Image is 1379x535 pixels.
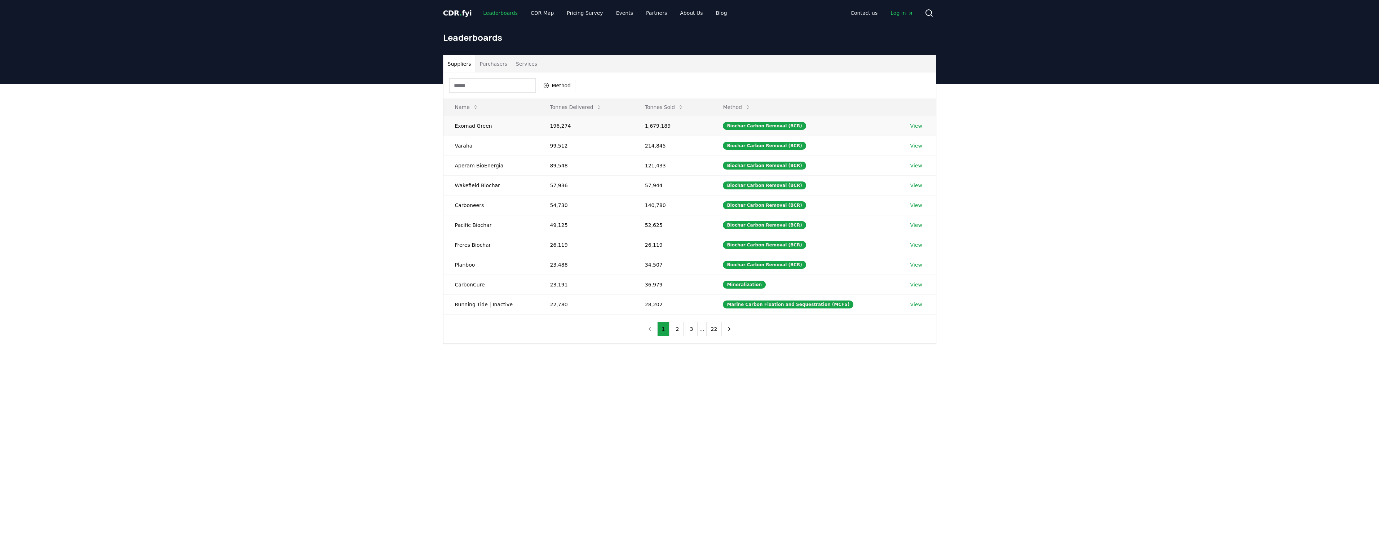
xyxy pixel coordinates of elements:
[443,136,539,155] td: Varaha
[910,241,922,249] a: View
[845,6,883,19] a: Contact us
[633,294,712,314] td: 28,202
[633,275,712,294] td: 36,979
[723,181,806,189] div: Biochar Carbon Removal (BCR)
[477,6,523,19] a: Leaderboards
[539,275,633,294] td: 23,191
[443,195,539,215] td: Carboneers
[544,100,608,114] button: Tonnes Delivered
[633,155,712,175] td: 121,433
[539,116,633,136] td: 196,274
[910,182,922,189] a: View
[443,155,539,175] td: Aperam BioEnergia
[443,9,472,17] span: CDR fyi
[910,122,922,130] a: View
[443,215,539,235] td: Pacific Biochar
[539,235,633,255] td: 26,119
[633,215,712,235] td: 52,625
[910,261,922,268] a: View
[443,235,539,255] td: Freres Biochar
[561,6,609,19] a: Pricing Survey
[633,175,712,195] td: 57,944
[657,322,670,336] button: 1
[443,175,539,195] td: Wakefield Biochar
[699,325,704,333] li: ...
[443,8,472,18] a: CDR.fyi
[723,201,806,209] div: Biochar Carbon Removal (BCR)
[717,100,756,114] button: Method
[443,116,539,136] td: Exomad Green
[449,100,484,114] button: Name
[539,255,633,275] td: 23,488
[723,301,853,308] div: Marine Carbon Fixation and Sequestration (MCFS)
[674,6,708,19] a: About Us
[723,322,735,336] button: next page
[539,155,633,175] td: 89,548
[910,142,922,149] a: View
[723,241,806,249] div: Biochar Carbon Removal (BCR)
[539,136,633,155] td: 99,512
[443,32,936,43] h1: Leaderboards
[639,100,689,114] button: Tonnes Sold
[610,6,639,19] a: Events
[512,55,542,73] button: Services
[910,162,922,169] a: View
[633,116,712,136] td: 1,679,189
[685,322,698,336] button: 3
[539,294,633,314] td: 22,780
[723,122,806,130] div: Biochar Carbon Removal (BCR)
[443,294,539,314] td: Running Tide | Inactive
[890,9,913,17] span: Log in
[539,175,633,195] td: 57,936
[671,322,684,336] button: 2
[640,6,673,19] a: Partners
[706,322,722,336] button: 22
[910,281,922,288] a: View
[723,142,806,150] div: Biochar Carbon Removal (BCR)
[845,6,919,19] nav: Main
[477,6,733,19] nav: Main
[910,202,922,209] a: View
[910,222,922,229] a: View
[443,275,539,294] td: CarbonCure
[723,221,806,229] div: Biochar Carbon Removal (BCR)
[525,6,560,19] a: CDR Map
[633,235,712,255] td: 26,119
[633,136,712,155] td: 214,845
[475,55,512,73] button: Purchasers
[723,261,806,269] div: Biochar Carbon Removal (BCR)
[443,55,476,73] button: Suppliers
[885,6,919,19] a: Log in
[539,195,633,215] td: 54,730
[539,80,576,91] button: Method
[910,301,922,308] a: View
[633,255,712,275] td: 34,507
[723,162,806,170] div: Biochar Carbon Removal (BCR)
[710,6,733,19] a: Blog
[723,281,766,289] div: Mineralization
[539,215,633,235] td: 49,125
[633,195,712,215] td: 140,780
[443,255,539,275] td: Planboo
[459,9,462,17] span: .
